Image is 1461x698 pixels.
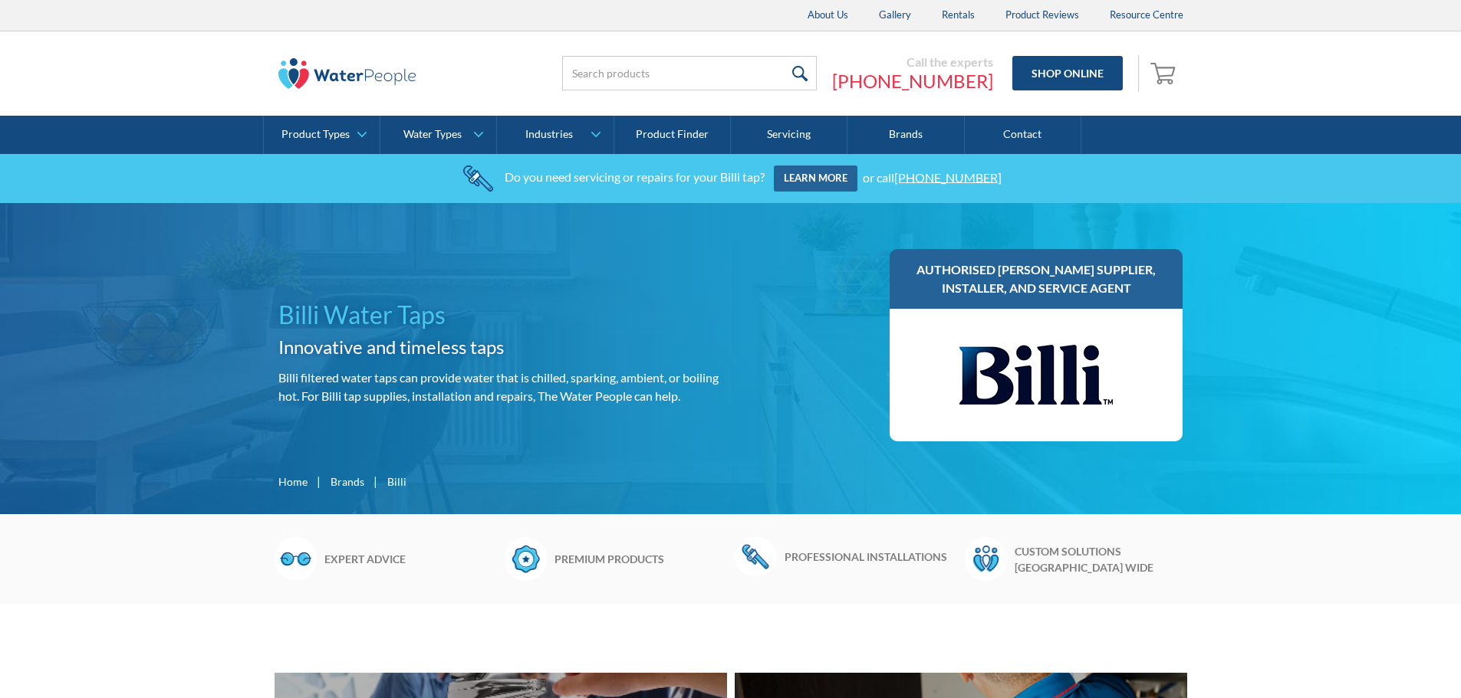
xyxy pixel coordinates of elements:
img: Waterpeople Symbol [965,537,1007,580]
p: Billi filtered water taps can provide water that is chilled, sparking, ambient, or boiling hot. F... [278,369,725,405]
img: Billi [959,324,1113,426]
a: [PHONE_NUMBER] [894,169,1002,184]
a: Brands [847,116,964,154]
input: Search products [562,56,817,90]
div: Billi [387,474,406,490]
img: Glasses [275,537,317,580]
div: or call [863,169,1002,184]
a: Product Types [264,116,380,154]
img: Wrench [735,537,777,575]
h3: Authorised [PERSON_NAME] supplier, installer, and service agent [905,261,1168,297]
h1: Billi Water Taps [278,297,725,333]
h6: Custom solutions [GEOGRAPHIC_DATA] wide [1015,543,1187,575]
a: Brands [331,474,364,490]
a: Servicing [731,116,847,154]
a: Learn more [774,165,857,192]
a: Shop Online [1012,56,1123,90]
a: Open empty cart [1147,55,1183,92]
div: | [315,472,323,490]
a: Industries [497,116,613,154]
h6: Expert advice [324,551,497,567]
img: shopping cart [1150,61,1180,85]
h6: Professional installations [785,549,957,565]
a: Contact [965,116,1081,154]
img: The Water People [278,58,416,89]
h2: Innovative and timeless taps [278,333,725,361]
div: Call the experts [832,54,993,70]
a: Water Types [380,116,496,154]
div: | [372,472,380,490]
h6: Premium products [554,551,727,567]
div: Do you need servicing or repairs for your Billi tap? [505,169,765,184]
a: Product Finder [614,116,731,154]
a: [PHONE_NUMBER] [832,70,993,93]
div: Product Types [281,128,350,141]
img: Badge [505,537,547,580]
div: Water Types [403,128,462,141]
div: Industries [525,128,573,141]
a: Home [278,474,308,490]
